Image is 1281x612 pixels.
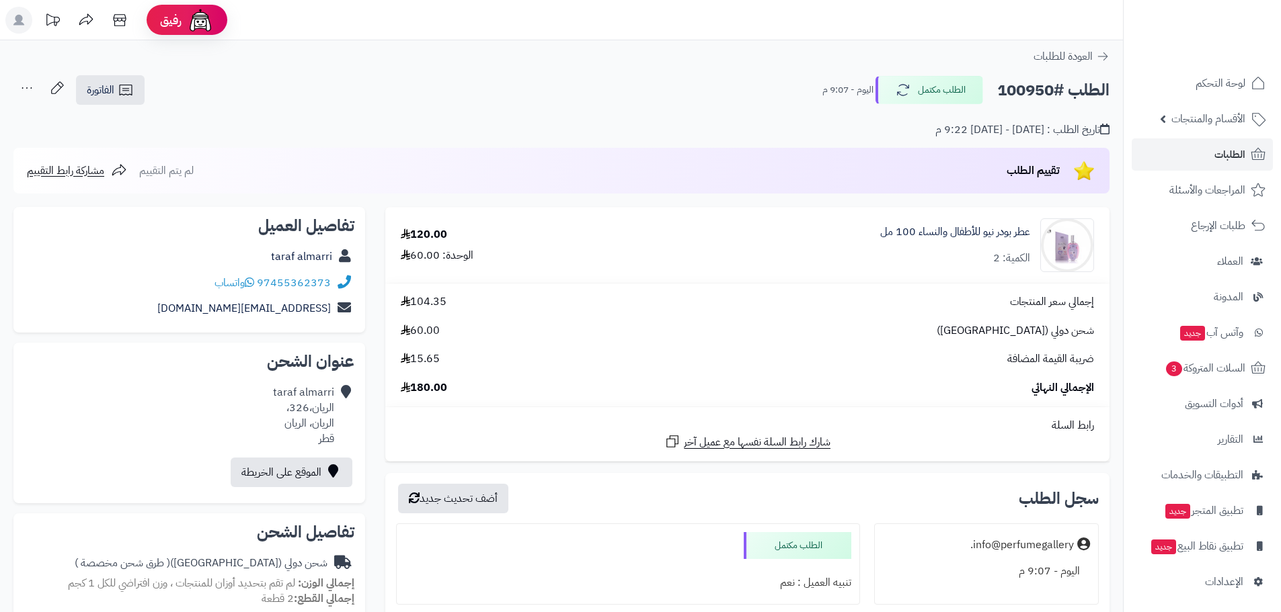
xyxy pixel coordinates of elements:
a: تطبيق المتجرجديد [1132,494,1273,527]
span: العودة للطلبات [1034,48,1093,64]
span: لم تقم بتحديد أوزان للمنتجات ، وزن افتراضي للكل 1 كجم [68,575,295,591]
div: اليوم - 9:07 م [883,558,1090,584]
a: السلات المتروكة3 [1132,352,1273,384]
span: ضريبة القيمة المضافة [1007,351,1094,367]
span: المراجعات والأسئلة [1169,181,1245,200]
span: التطبيقات والخدمات [1161,466,1243,484]
span: الطلبات [1214,145,1245,164]
span: ( طرق شحن مخصصة ) [75,555,170,571]
a: مشاركة رابط التقييم [27,163,127,179]
span: 104.35 [401,294,447,310]
a: واتساب [215,275,254,291]
img: ai-face.png [187,7,214,34]
a: المراجعات والأسئلة [1132,174,1273,206]
span: تطبيق المتجر [1164,501,1243,520]
div: تنبيه العميل : نعم [405,570,851,596]
a: المدونة [1132,281,1273,313]
span: وآتس آب [1179,323,1243,342]
div: الكمية: 2 [993,251,1030,266]
a: أدوات التسويق [1132,388,1273,420]
span: الإجمالي النهائي [1032,380,1094,396]
span: تقييم الطلب [1007,163,1060,179]
a: لوحة التحكم [1132,67,1273,99]
span: المدونة [1214,288,1243,306]
a: الطلبات [1132,138,1273,171]
div: تاريخ الطلب : [DATE] - [DATE] 9:22 م [935,122,1110,138]
a: شارك رابط السلة نفسها مع عميل آخر [664,433,830,450]
a: عطر بودر نيو للأطفال والنساء 100 مل [880,224,1030,240]
a: الإعدادات [1132,566,1273,598]
span: جديد [1180,326,1205,341]
a: تحديثات المنصة [36,7,69,37]
a: العودة للطلبات [1034,48,1110,64]
strong: إجمالي الوزن: [298,575,354,591]
h2: تفاصيل العميل [24,218,354,234]
h2: عنوان الشحن [24,353,354,369]
a: تطبيق نقاط البيعجديد [1132,530,1273,562]
small: اليوم - 9:07 م [822,83,874,97]
span: جديد [1151,539,1176,554]
a: التطبيقات والخدمات [1132,459,1273,491]
span: التقارير [1218,430,1243,449]
a: التقارير [1132,423,1273,455]
a: 97455362373 [257,275,331,291]
a: طلبات الإرجاع [1132,210,1273,242]
span: 3 [1166,361,1182,376]
span: الفاتورة [87,82,114,98]
div: الطلب مكتمل [744,532,851,559]
a: taraf almarri [271,249,332,265]
div: الوحدة: 60.00 [401,248,473,263]
img: 1650631713-DSC_0681-7-f-90x90.jpg [1041,218,1093,272]
img: logo-2.png [1190,38,1268,66]
button: أضف تحديث جديد [398,484,508,513]
span: الأقسام والمنتجات [1171,110,1245,128]
a: وآتس آبجديد [1132,316,1273,349]
span: السلات المتروكة [1165,359,1245,378]
div: رابط السلة [391,418,1104,433]
div: taraf almarri الريان،326، الريان، الريان قطر [273,385,334,446]
h2: تفاصيل الشحن [24,524,354,540]
div: info@perfumegallery. [970,537,1074,553]
span: مشاركة رابط التقييم [27,163,104,179]
a: الموقع على الخريطة [231,457,352,487]
span: لوحة التحكم [1196,74,1245,93]
span: 15.65 [401,351,440,367]
span: العملاء [1217,252,1243,271]
div: شحن دولي ([GEOGRAPHIC_DATA]) [75,556,327,571]
a: [EMAIL_ADDRESS][DOMAIN_NAME] [157,300,331,316]
div: 120.00 [401,227,447,243]
span: تطبيق نقاط البيع [1150,537,1243,556]
span: 60.00 [401,323,440,339]
small: 2 قطعة [262,591,354,607]
button: الطلب مكتمل [876,76,983,104]
h2: الطلب #100950 [997,77,1110,104]
span: الإعدادات [1205,572,1243,591]
span: شحن دولي ([GEOGRAPHIC_DATA]) [937,323,1094,339]
span: رفيق [160,12,182,28]
strong: إجمالي القطع: [294,591,354,607]
span: لم يتم التقييم [139,163,194,179]
span: أدوات التسويق [1185,394,1243,413]
span: 180.00 [401,380,447,396]
span: شارك رابط السلة نفسها مع عميل آخر [684,435,830,450]
span: جديد [1165,504,1190,519]
a: الفاتورة [76,75,145,105]
span: إجمالي سعر المنتجات [1010,294,1094,310]
span: طلبات الإرجاع [1191,216,1245,235]
h3: سجل الطلب [1019,490,1099,507]
a: العملاء [1132,245,1273,277]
